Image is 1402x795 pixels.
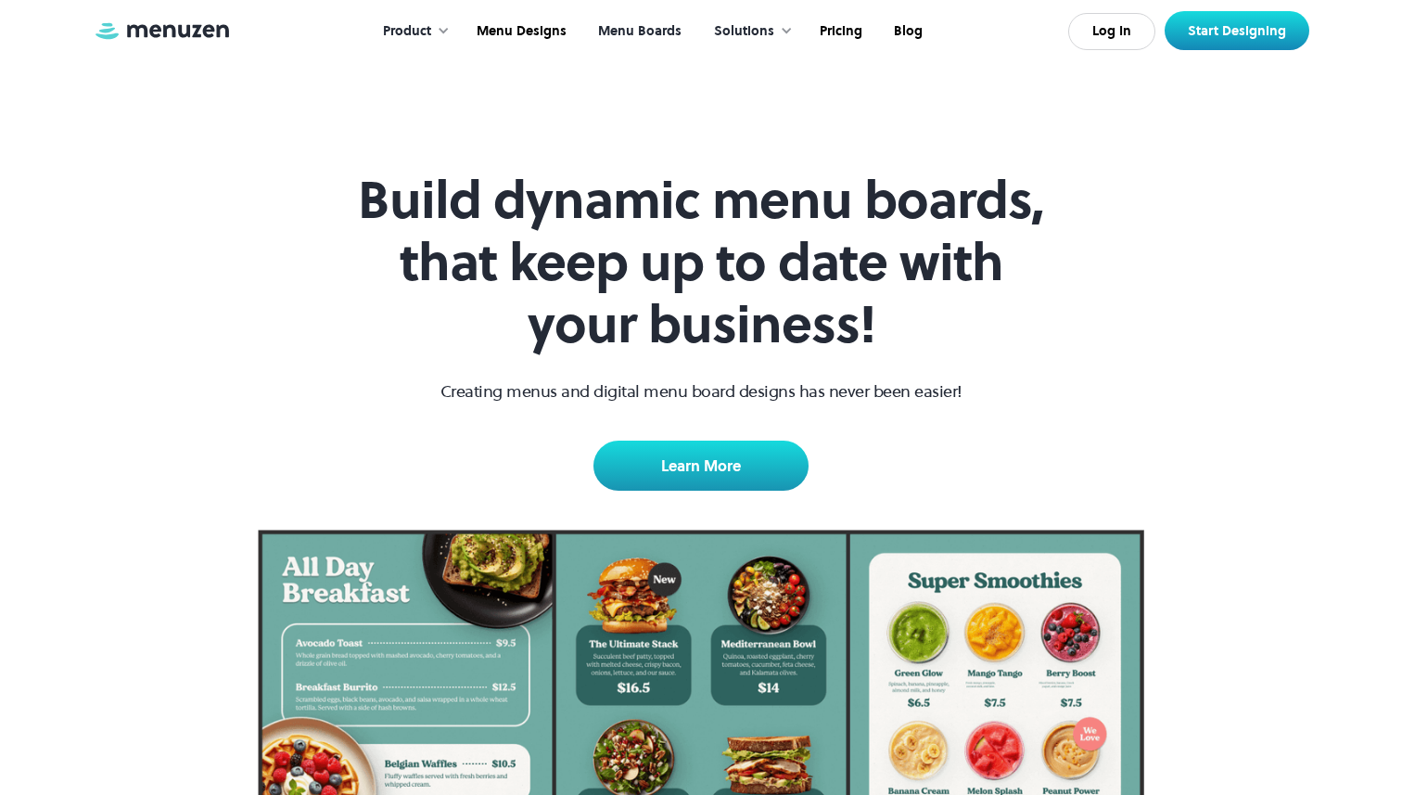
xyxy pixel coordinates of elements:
a: Learn More [593,441,809,491]
div: Solutions [714,21,774,42]
div: Product [383,21,431,42]
a: Start Designing [1165,11,1309,50]
p: Creating menus and digital menu board designs has never been easier! [440,378,962,404]
h1: Build dynamic menu boards, that keep up to date with your business! [345,169,1057,356]
a: Menu Boards [580,3,695,60]
a: Menu Designs [459,3,580,60]
div: Product [364,3,459,60]
div: Solutions [695,3,802,60]
a: Pricing [802,3,876,60]
a: Log In [1068,13,1155,50]
a: Blog [876,3,937,60]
